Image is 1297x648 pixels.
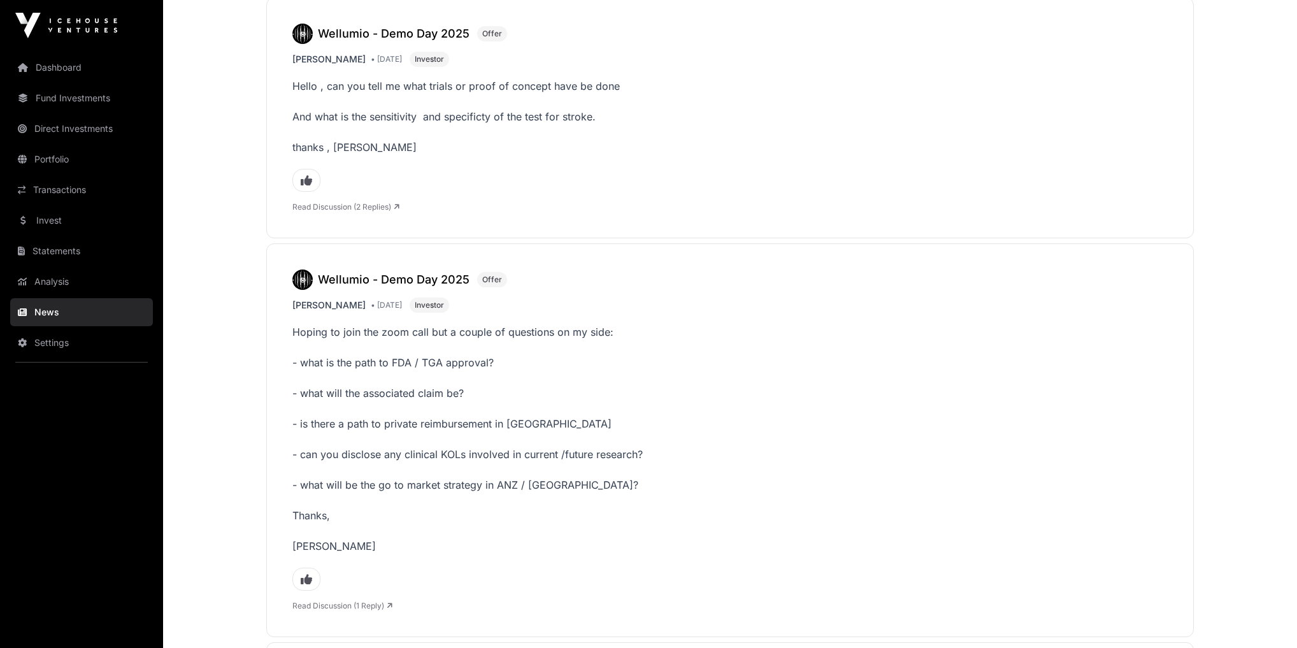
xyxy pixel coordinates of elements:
[292,24,313,44] img: Wellumio-Favicon.svg
[10,268,153,296] a: Analysis
[292,53,366,66] span: [PERSON_NAME]
[292,202,399,212] a: Read Discussion (2 Replies)
[292,476,1168,494] p: - what will be the go to market strategy in ANZ / [GEOGRAPHIC_DATA]?
[482,29,502,39] span: Offer
[10,115,153,143] a: Direct Investments
[292,24,477,44] a: Wellumio - Demo Day 2025
[415,54,444,64] span: Investor
[292,354,1168,371] p: - what is the path to FDA / TGA approval?
[10,329,153,357] a: Settings
[292,601,392,610] a: Read Discussion (1 Reply)
[292,299,366,312] span: [PERSON_NAME]
[371,300,402,310] span: • [DATE]
[292,108,1168,126] p: And what is the sensitivity and specificty of the test for stroke.
[292,270,477,290] a: Wellumio - Demo Day 2025
[292,415,1168,433] p: - is there a path to private reimbursement in [GEOGRAPHIC_DATA]
[10,237,153,265] a: Statements
[292,384,1168,402] p: - what will the associated claim be?
[10,54,153,82] a: Dashboard
[10,145,153,173] a: Portfolio
[371,54,402,64] span: • [DATE]
[292,507,1168,524] p: Thanks,
[318,271,469,289] h3: Wellumio - Demo Day 2025
[292,169,320,192] span: Like this comment
[10,176,153,204] a: Transactions
[10,84,153,112] a: Fund Investments
[292,568,320,591] span: Like this comment
[292,77,1168,95] p: Hello , can you tell me what trials or proof of concept have be done
[10,206,153,234] a: Invest
[318,25,469,43] h3: Wellumio - Demo Day 2025
[292,270,313,290] img: Wellumio-Favicon.svg
[482,275,502,285] span: Offer
[292,323,1168,341] p: Hoping to join the zoom call but a couple of questions on my side:
[292,445,1168,463] p: - can you disclose any clinical KOLs involved in current /future research?
[15,13,117,38] img: Icehouse Ventures Logo
[1233,587,1297,648] iframe: Chat Widget
[10,298,153,326] a: News
[292,537,1168,555] p: [PERSON_NAME]
[415,300,444,310] span: Investor
[292,138,1168,156] p: thanks , [PERSON_NAME]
